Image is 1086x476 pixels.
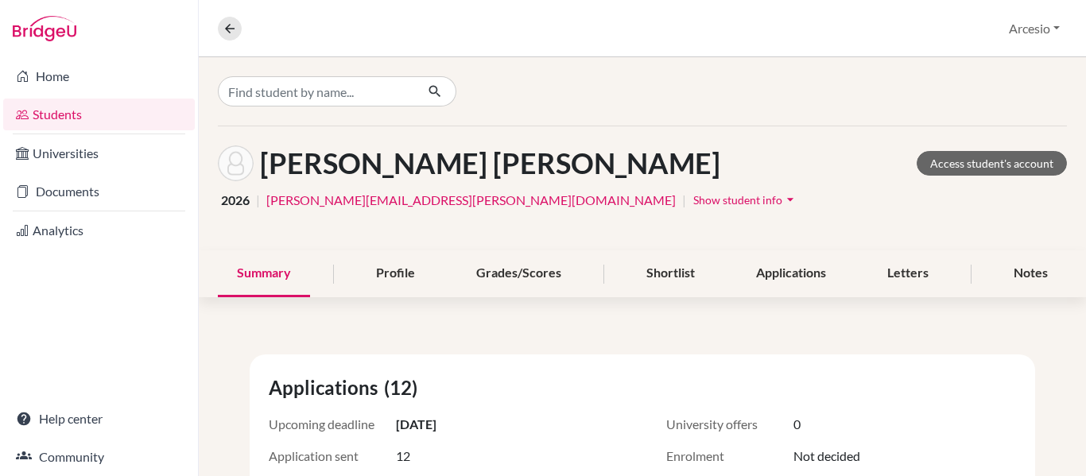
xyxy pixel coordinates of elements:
[692,188,799,212] button: Show student infoarrow_drop_down
[793,447,860,466] span: Not decided
[793,415,801,434] span: 0
[396,447,410,466] span: 12
[3,99,195,130] a: Students
[3,176,195,207] a: Documents
[256,191,260,210] span: |
[13,16,76,41] img: Bridge-U
[3,441,195,473] a: Community
[357,250,434,297] div: Profile
[666,415,793,434] span: University offers
[269,447,396,466] span: Application sent
[269,415,396,434] span: Upcoming deadline
[396,415,436,434] span: [DATE]
[1002,14,1067,44] button: Arcesio
[666,447,793,466] span: Enrolment
[384,373,424,402] span: (12)
[917,151,1067,176] a: Access student's account
[682,191,686,210] span: |
[995,250,1067,297] div: Notes
[782,192,798,207] i: arrow_drop_down
[266,191,676,210] a: [PERSON_NAME][EMAIL_ADDRESS][PERSON_NAME][DOMAIN_NAME]
[3,215,195,246] a: Analytics
[260,146,720,180] h1: [PERSON_NAME] [PERSON_NAME]
[218,145,254,181] img: Martin Botero Estrada's avatar
[457,250,580,297] div: Grades/Scores
[3,137,195,169] a: Universities
[627,250,714,297] div: Shortlist
[693,193,782,207] span: Show student info
[3,403,195,435] a: Help center
[3,60,195,92] a: Home
[218,76,415,106] input: Find student by name...
[221,191,250,210] span: 2026
[218,250,310,297] div: Summary
[269,373,384,402] span: Applications
[737,250,845,297] div: Applications
[868,250,948,297] div: Letters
